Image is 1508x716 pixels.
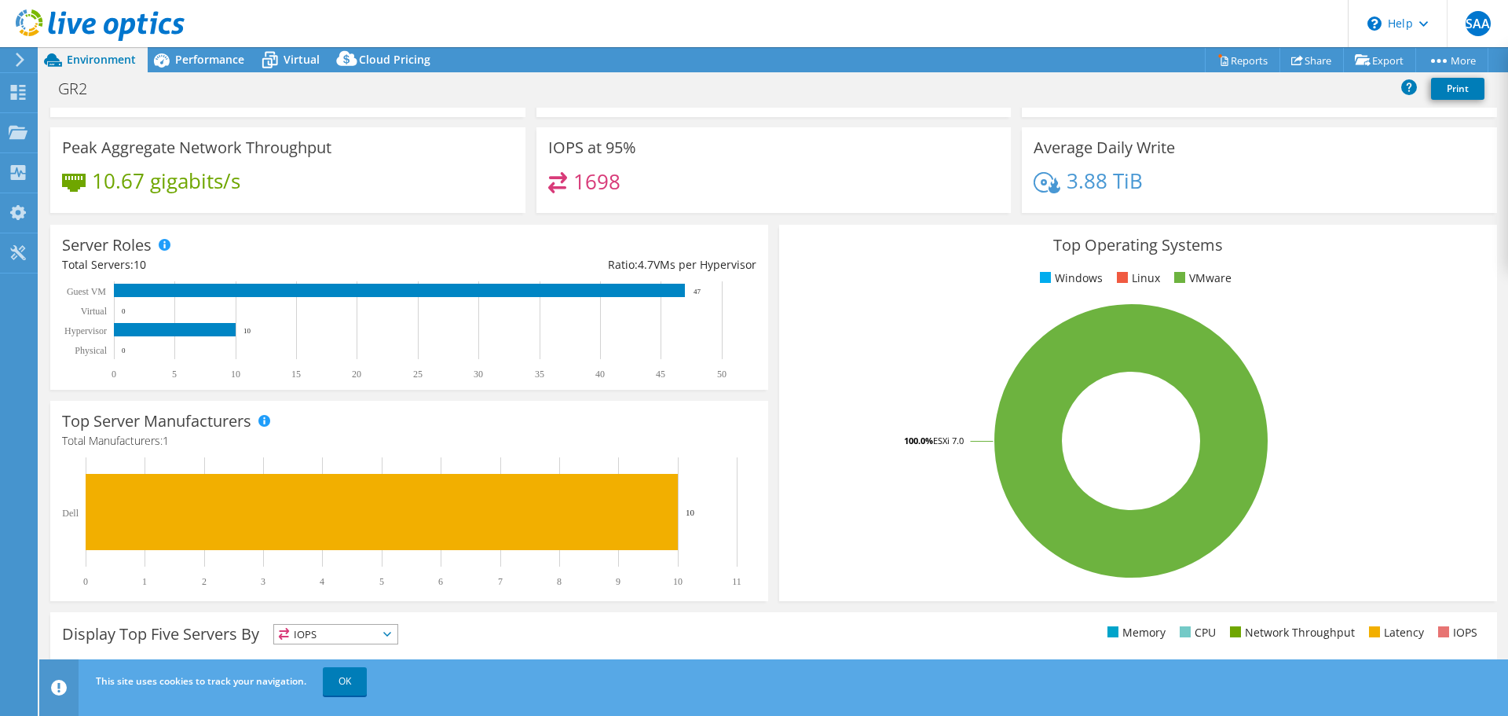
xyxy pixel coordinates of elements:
text: 47 [694,288,701,296]
text: 4 [320,576,324,587]
text: 0 [122,347,126,354]
span: Performance [175,52,244,67]
span: SAA [1466,11,1491,36]
a: Print [1431,78,1484,100]
text: 15 [291,369,301,380]
a: Share [1279,48,1344,72]
a: Export [1343,48,1416,72]
span: Virtual [284,52,320,67]
a: Reports [1205,48,1280,72]
span: Cloud Pricing [359,52,430,67]
text: 7 [498,576,503,587]
text: 1 [142,576,147,587]
text: 6 [438,576,443,587]
li: CPU [1176,624,1216,641]
svg: \n [1367,17,1382,31]
span: 4.7 [638,257,653,272]
text: 45 [656,369,665,380]
text: Hypervisor [64,325,107,336]
a: OK [323,667,367,696]
li: Memory [1104,624,1166,641]
span: 10 [134,257,146,272]
h3: Server Roles [62,237,152,254]
span: IOPS [274,625,397,644]
text: 5 [172,369,177,380]
text: 20 [352,369,361,380]
li: Windows [1036,270,1103,287]
text: 0 [122,307,126,315]
h4: 1698 [573,173,620,190]
h3: IOPS at 95% [548,139,636,156]
h4: 3.88 TiB [1067,172,1143,189]
text: 5 [379,576,384,587]
text: 0 [112,369,116,380]
text: Physical [75,345,107,356]
h3: Peak Aggregate Network Throughput [62,139,331,156]
text: Guest VM [67,286,106,297]
span: This site uses cookies to track your navigation. [96,674,306,688]
li: Network Throughput [1226,624,1355,641]
h4: Total Manufacturers: [62,432,756,450]
a: More [1415,48,1488,72]
text: 50 [717,369,727,380]
li: Linux [1113,270,1160,287]
h4: 10.67 gigabits/s [92,172,240,189]
text: 10 [231,369,240,380]
h3: Top Server Manufacturers [62,413,251,430]
text: 8 [557,576,562,587]
h3: Average Daily Write [1034,139,1175,156]
text: 9 [616,576,620,587]
text: 3 [261,576,265,587]
text: 2 [202,576,207,587]
text: 30 [474,369,483,380]
text: 11 [732,576,741,587]
li: IOPS [1434,624,1477,641]
span: 1 [163,433,169,448]
text: Virtual [81,306,108,317]
li: VMware [1170,270,1232,287]
text: Dell [62,508,79,519]
text: 25 [413,369,423,380]
tspan: 100.0% [904,435,933,446]
text: 0 [83,576,88,587]
text: 10 [243,327,251,335]
tspan: ESXi 7.0 [933,435,964,446]
div: Total Servers: [62,256,409,274]
text: 10 [673,576,683,587]
span: Environment [67,52,136,67]
text: 35 [535,369,544,380]
text: 10 [686,508,695,517]
text: 40 [595,369,605,380]
div: Ratio: VMs per Hypervisor [409,256,756,274]
h3: Top Operating Systems [791,237,1485,254]
h1: GR2 [51,80,112,97]
li: Latency [1365,624,1424,641]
